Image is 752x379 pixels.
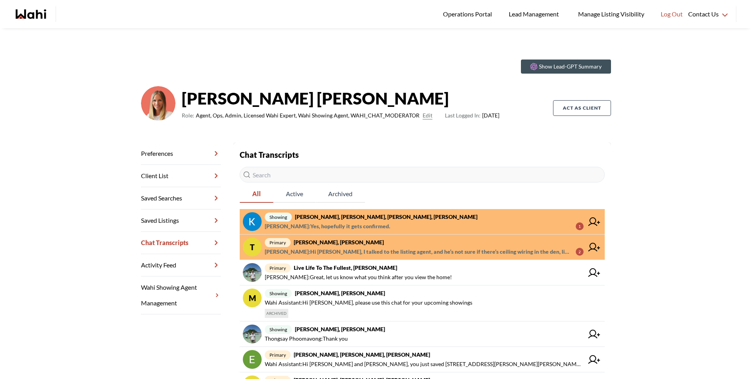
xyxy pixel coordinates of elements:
span: Operations Portal [443,9,495,19]
span: showing [265,289,292,298]
button: Act as Client [553,100,611,116]
a: Mshowing[PERSON_NAME], [PERSON_NAME]Wahi Assistant:Hi [PERSON_NAME], please use this chat for you... [240,285,605,321]
span: Manage Listing Visibility [576,9,647,19]
span: Agent, Ops, Admin, Licensed Wahi Expert, Wahi Showing Agent, WAHI_CHAT_MODERATOR [196,111,419,120]
strong: Chat Transcripts [240,150,299,159]
img: chat avatar [243,350,262,369]
a: showing[PERSON_NAME], [PERSON_NAME]Thongsay Phoomavong:Thank you [240,321,605,347]
strong: [PERSON_NAME], [PERSON_NAME], [PERSON_NAME] [294,351,430,358]
a: Wahi homepage [16,9,46,19]
img: chat avatar [243,325,262,343]
strong: Live life To the fullest, [PERSON_NAME] [294,264,397,271]
img: chat avatar [243,263,262,282]
span: [PERSON_NAME] : Yes, hopefully it gets confirmed. [265,222,390,231]
img: 0f07b375cde2b3f9.png [141,86,175,121]
span: Lead Management [509,9,562,19]
span: Role: [182,111,194,120]
img: chat avatar [243,212,262,231]
button: All [240,186,273,203]
a: Activity Feed [141,254,221,276]
span: Wahi Assistant : Hi [PERSON_NAME] and [PERSON_NAME], you just saved [STREET_ADDRESS][PERSON_NAME]... [265,359,584,369]
a: Client List [141,165,221,187]
span: primary [265,263,291,273]
button: Archived [316,186,365,203]
span: ARCHIVED [265,309,288,318]
p: Show Lead-GPT Summary [539,63,602,70]
a: Saved Listings [141,209,221,232]
span: Archived [316,186,365,202]
input: Search [240,167,605,182]
div: 1 [576,222,584,230]
div: T [243,238,262,256]
a: Wahi Showing Agent Management [141,276,221,314]
span: Thongsay Phoomavong : Thank you [265,334,348,343]
div: M [243,289,262,307]
a: showing[PERSON_NAME], [PERSON_NAME], [PERSON_NAME], [PERSON_NAME][PERSON_NAME]:Yes, hopefully it ... [240,209,605,235]
a: primaryLive life To the fullest, [PERSON_NAME][PERSON_NAME]:Great, let us know what you think aft... [240,260,605,285]
strong: [PERSON_NAME], [PERSON_NAME], [PERSON_NAME], [PERSON_NAME] [295,213,477,220]
span: [PERSON_NAME] : Great, let us know what you think after you view the home! [265,273,452,282]
span: [PERSON_NAME] : Hi [PERSON_NAME], I talked to the listing agent, and he’s not sure if there’s cei... [265,247,569,256]
a: Tprimary[PERSON_NAME], [PERSON_NAME][PERSON_NAME]:Hi [PERSON_NAME], I talked to the listing agent... [240,235,605,260]
button: Edit [423,111,432,120]
a: Preferences [141,143,221,165]
span: Log Out [661,9,683,19]
span: Wahi Assistant : Hi [PERSON_NAME], please use this chat for your upcoming showings [265,298,472,307]
a: Chat Transcripts [141,232,221,254]
a: primary[PERSON_NAME], [PERSON_NAME], [PERSON_NAME]Wahi Assistant:Hi [PERSON_NAME] and [PERSON_NAM... [240,347,605,372]
span: [DATE] [445,111,499,120]
div: 2 [576,248,584,256]
span: primary [265,350,291,359]
span: showing [265,325,292,334]
strong: [PERSON_NAME], [PERSON_NAME] [295,326,385,332]
span: All [240,186,273,202]
span: Active [273,186,316,202]
strong: [PERSON_NAME] [PERSON_NAME] [182,87,499,110]
a: Saved Searches [141,187,221,209]
button: Active [273,186,316,203]
span: showing [265,213,292,222]
button: Show Lead-GPT Summary [521,60,611,74]
strong: [PERSON_NAME], [PERSON_NAME] [294,239,384,245]
strong: [PERSON_NAME], [PERSON_NAME] [295,290,385,296]
span: primary [265,238,291,247]
span: Last Logged In: [445,112,481,119]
